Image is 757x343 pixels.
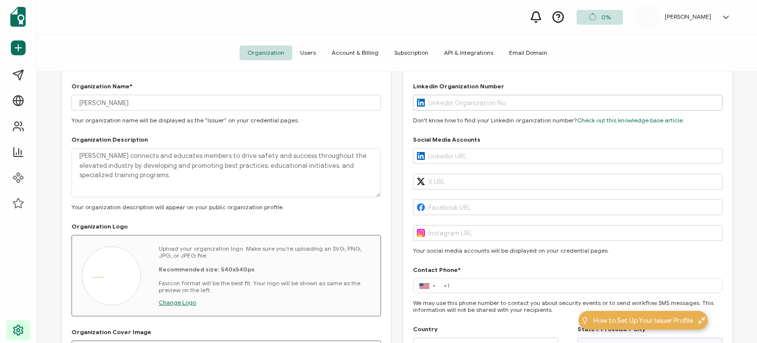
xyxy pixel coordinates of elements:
p: Your social media accounts will be displayed on your credential pages. [413,247,723,254]
span: Organization [240,45,292,60]
h2: Organization Name* [71,83,133,90]
input: 5xx [440,280,723,291]
span: Users [292,45,324,60]
span: ▼ [432,284,437,287]
h5: [PERSON_NAME] [665,13,711,20]
iframe: Chat Widget [708,296,757,343]
span: API & Integrations [436,45,501,60]
input: Linkedin URL [413,148,723,164]
span: Change Logo [159,299,196,306]
img: minimize-icon.svg [698,317,705,324]
b: Recommended size: 540x540px [159,266,254,273]
input: Facebook URL [413,199,723,215]
p: Don't know how to find your Linkedin organization number? [413,117,723,124]
input: Organization name [71,95,381,111]
p: Your organization name will be displayed as the “Issuer” on your credential pages. [71,117,381,124]
h2: Linkedin Organization Number [413,83,504,90]
a: Check out this knowledge base article. [577,116,684,124]
input: Linkedin Organization No [413,95,723,111]
p: We may use this phone number to contact you about security events or to send workflow SMS message... [413,300,723,313]
p: Upload your organization logo. Make sure you're uploading an SVG, PNG, JPG, or JPEG file. Favicon... [159,245,371,294]
input: Instagram URL [413,225,723,241]
img: sertifier-logomark-colored.svg [10,7,26,27]
h2: Social Media Accounts [413,136,481,143]
p: Your organization description will appear on your public organization profile. [71,204,381,211]
h2: Country [413,326,438,333]
h2: Organization Cover Image [71,329,151,336]
img: 96b6eb00-d2c1-495e-9a7e-efe177f5cc2b.png [640,16,655,18]
h2: Contact Phone* [413,267,461,273]
span: Account & Billing [324,45,386,60]
input: X URL [413,174,723,190]
span: 0% [601,13,611,21]
h2: Organization Logo [71,223,128,230]
span: Email Domain [501,45,555,60]
h2: State / Province / City [578,326,646,333]
span: Subscription [386,45,436,60]
img: Linkedin logo [417,99,425,107]
h2: Organization Description [71,136,148,143]
span: How to Set Up Your Issuer Profile [593,315,693,326]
